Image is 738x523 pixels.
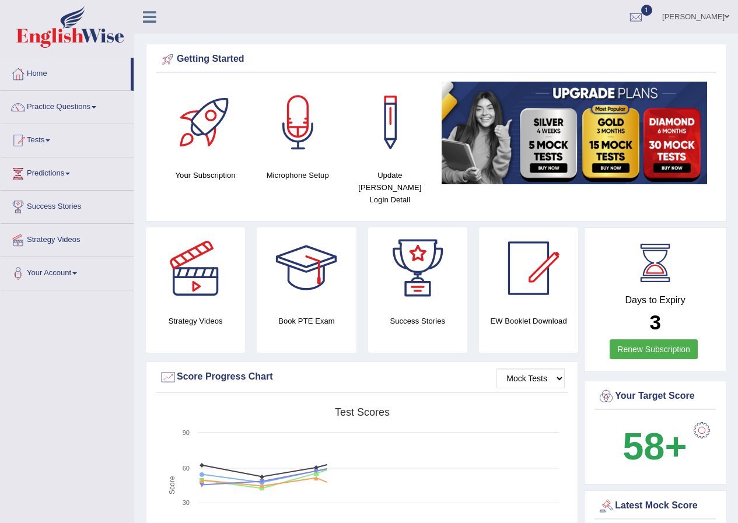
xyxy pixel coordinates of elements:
a: Tests [1,124,134,153]
text: 30 [183,499,190,506]
a: Strategy Videos [1,224,134,253]
div: Getting Started [159,51,713,68]
text: 60 [183,465,190,472]
a: Home [1,58,131,87]
tspan: Test scores [335,406,390,418]
a: Practice Questions [1,91,134,120]
b: 58+ [622,425,687,468]
h4: Strategy Videos [146,315,245,327]
div: Your Target Score [597,388,713,405]
a: Success Stories [1,191,134,220]
span: 1 [641,5,653,16]
h4: Update [PERSON_NAME] Login Detail [349,169,430,206]
h4: Microphone Setup [257,169,338,181]
div: Latest Mock Score [597,497,713,515]
tspan: Score [168,476,176,494]
b: 3 [649,311,660,334]
h4: Success Stories [368,315,467,327]
img: small5.jpg [442,82,707,184]
h4: Your Subscription [165,169,246,181]
h4: Book PTE Exam [257,315,356,327]
div: Score Progress Chart [159,368,565,386]
h4: Days to Expiry [597,295,713,306]
a: Predictions [1,157,134,187]
text: 90 [183,429,190,436]
h4: EW Booklet Download [479,315,578,327]
a: Your Account [1,257,134,286]
a: Renew Subscription [610,339,698,359]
